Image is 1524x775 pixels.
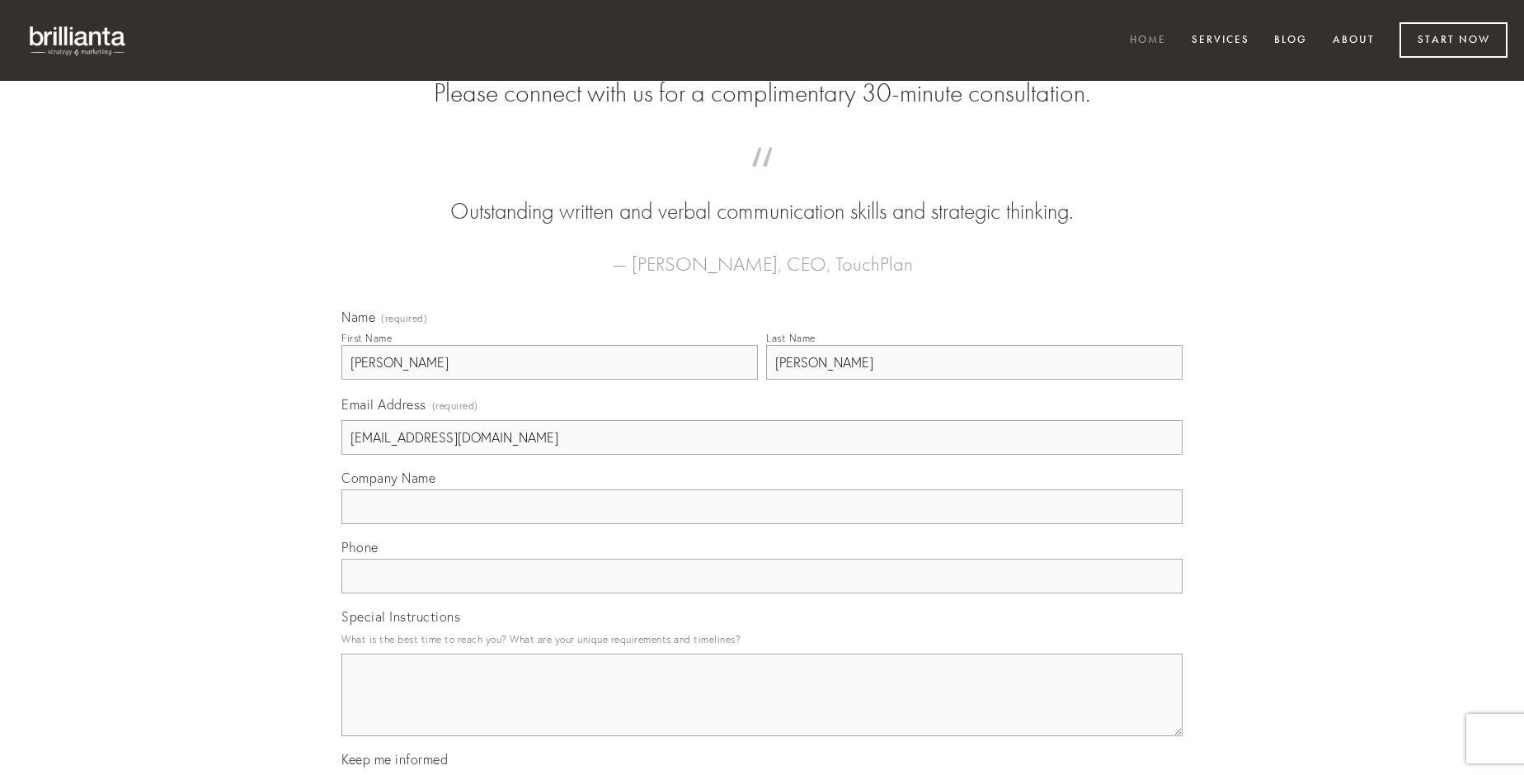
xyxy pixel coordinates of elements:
[368,163,1156,196] span: “
[1263,27,1318,54] a: Blog
[368,228,1156,281] figcaption: — [PERSON_NAME], CEO, TouchPlan
[341,628,1183,650] p: What is the best time to reach you? What are your unique requirements and timelines?
[766,332,816,344] div: Last Name
[432,395,478,417] span: (required)
[341,396,426,413] span: Email Address
[1399,22,1508,58] a: Start Now
[341,470,435,486] span: Company Name
[341,78,1183,109] h2: Please connect with us for a complimentary 30-minute consultation.
[1181,27,1260,54] a: Services
[341,309,375,325] span: Name
[341,332,392,344] div: First Name
[368,163,1156,228] blockquote: Outstanding written and verbal communication skills and strategic thinking.
[1322,27,1385,54] a: About
[1119,27,1177,54] a: Home
[341,539,379,555] span: Phone
[341,751,448,768] span: Keep me informed
[341,608,460,625] span: Special Instructions
[16,17,140,64] img: brillianta - research, strategy, marketing
[381,314,427,324] span: (required)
